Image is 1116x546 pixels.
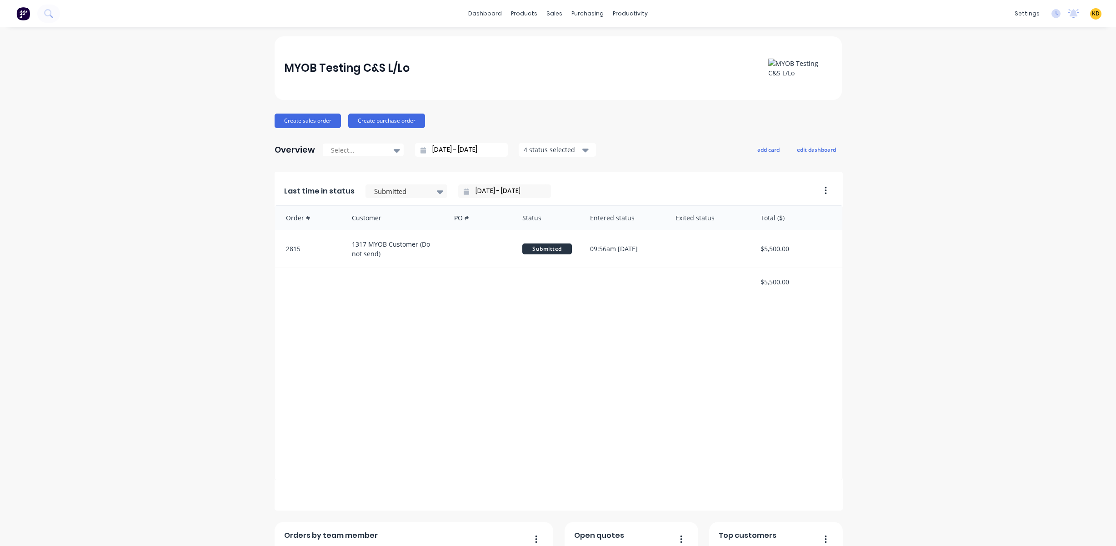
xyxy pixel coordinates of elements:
[524,145,581,154] div: 4 status selected
[751,230,842,268] div: $5,500.00
[513,206,581,230] div: Status
[275,114,341,128] button: Create sales order
[343,206,445,230] div: Customer
[16,7,30,20] img: Factory
[506,7,542,20] div: products
[284,186,355,197] span: Last time in status
[275,230,343,268] div: 2815
[574,530,624,541] span: Open quotes
[348,114,425,128] button: Create purchase order
[791,144,842,155] button: edit dashboard
[445,206,513,230] div: PO #
[284,530,378,541] span: Orders by team member
[275,206,343,230] div: Order #
[343,230,445,268] div: 1317 MYOB Customer (Do not send)
[542,7,567,20] div: sales
[581,206,666,230] div: Entered status
[469,184,547,198] input: Filter by date
[522,243,572,254] span: Submitted
[751,268,842,296] div: $5,500.00
[719,530,776,541] span: Top customers
[1092,10,1100,18] span: KD
[275,141,315,159] div: Overview
[519,143,596,157] button: 4 status selected
[608,7,652,20] div: productivity
[581,230,666,268] div: 09:56am [DATE]
[751,206,842,230] div: Total ($)
[768,59,832,78] img: MYOB Testing C&S L/Lo
[464,7,506,20] a: dashboard
[567,7,608,20] div: purchasing
[751,144,786,155] button: add card
[284,59,410,77] div: MYOB Testing C&S L/Lo
[666,206,751,230] div: Exited status
[1010,7,1044,20] div: settings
